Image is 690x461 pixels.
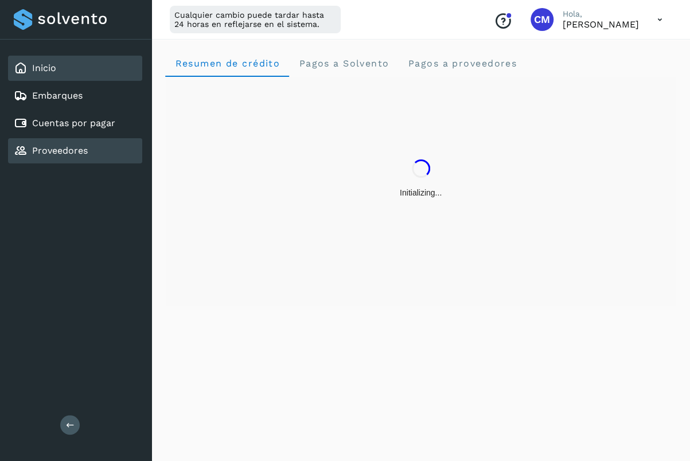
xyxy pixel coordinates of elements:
a: Cuentas por pagar [32,118,115,128]
div: Cualquier cambio puede tardar hasta 24 horas en reflejarse en el sistema. [170,6,341,33]
div: Embarques [8,83,142,108]
p: Hola, [563,9,639,19]
a: Inicio [32,62,56,73]
div: Cuentas por pagar [8,111,142,136]
div: Inicio [8,56,142,81]
a: Proveedores [32,145,88,156]
a: Embarques [32,90,83,101]
span: Pagos a Solvento [298,58,389,69]
span: Resumen de crédito [174,58,280,69]
div: Proveedores [8,138,142,163]
p: Cynthia Mendoza [563,19,639,30]
span: Pagos a proveedores [407,58,517,69]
